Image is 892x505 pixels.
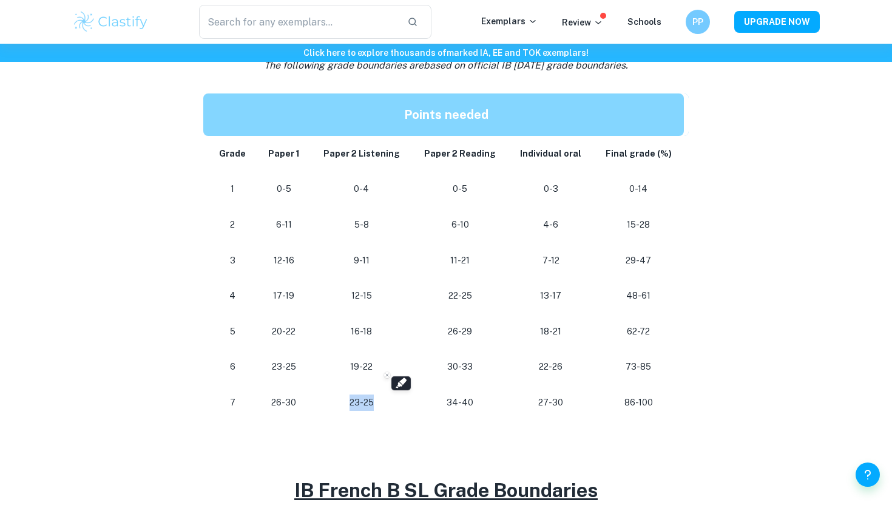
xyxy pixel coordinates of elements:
h6: PP [691,15,705,29]
p: 7 [218,395,248,411]
p: 26-30 [267,395,302,411]
p: 15-28 [603,217,674,233]
i: The following grade boundaries are [264,59,628,71]
p: 23-25 [320,395,402,411]
p: 30-33 [422,359,498,375]
p: 6-11 [267,217,302,233]
h6: Click here to explore thousands of marked IA, EE and TOK exemplars ! [2,46,890,59]
p: 11-21 [422,252,498,269]
p: 26-29 [422,324,498,340]
p: 20-22 [267,324,302,340]
p: 0-14 [603,181,674,197]
strong: Paper 2 Listening [323,149,400,158]
p: 7-12 [518,252,583,269]
strong: Paper 2 Reading [424,149,496,158]
p: 5 [218,324,248,340]
span: based on official IB [DATE] grade boundaries. [424,59,628,71]
p: 9-11 [320,252,402,269]
p: 22-26 [518,359,583,375]
strong: Grade [219,149,246,158]
p: 4-6 [518,217,583,233]
p: 29-47 [603,252,674,269]
a: Schools [627,17,661,27]
p: 19-22 [320,359,402,375]
p: 73-85 [603,359,674,375]
p: 0-5 [422,181,498,197]
p: 13-17 [518,288,583,304]
p: 1 [218,181,248,197]
p: 17-19 [267,288,302,304]
button: Help and Feedback [856,463,880,487]
p: Review [562,16,603,29]
p: 6 [218,359,248,375]
p: 6-10 [422,217,498,233]
p: 2 [218,217,248,233]
p: 22-25 [422,288,498,304]
p: 0-4 [320,181,402,197]
p: 18-21 [518,324,583,340]
img: Clastify logo [72,10,149,34]
p: Exemplars [481,15,538,28]
p: 48-61 [603,288,674,304]
button: UPGRADE NOW [734,11,820,33]
u: IB French B SL Grade Boundaries [294,479,598,501]
p: 27-30 [518,395,583,411]
p: 62-72 [603,324,674,340]
p: 5-8 [320,217,402,233]
p: 3 [218,252,248,269]
p: 0-5 [267,181,302,197]
p: 23-25 [267,359,302,375]
button: PP [686,10,710,34]
p: 0-3 [518,181,583,197]
strong: Individual oral [520,149,581,158]
strong: Points needed [404,107,488,122]
strong: Paper 1 [268,149,300,158]
p: 4 [218,288,248,304]
p: 12-15 [320,288,402,304]
input: Search for any exemplars... [199,5,397,39]
p: 16-18 [320,324,402,340]
p: 86-100 [603,395,674,411]
strong: Final grade (%) [606,149,672,158]
p: 12-16 [267,252,302,269]
p: 34-40 [422,395,498,411]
